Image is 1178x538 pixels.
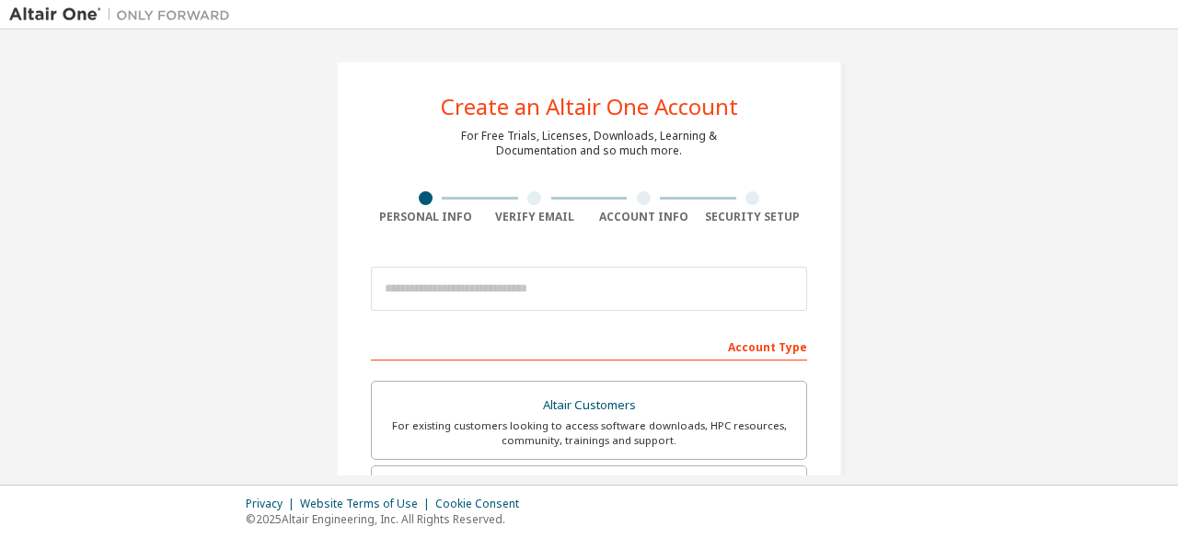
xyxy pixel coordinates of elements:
div: Verify Email [480,210,590,224]
div: Privacy [246,497,300,511]
img: Altair One [9,6,239,24]
div: Create an Altair One Account [441,96,738,118]
div: Website Terms of Use [300,497,435,511]
div: For existing customers looking to access software downloads, HPC resources, community, trainings ... [383,418,795,448]
p: © 2025 Altair Engineering, Inc. All Rights Reserved. [246,511,530,527]
div: For Free Trials, Licenses, Downloads, Learning & Documentation and so much more. [461,129,717,158]
div: Cookie Consent [435,497,530,511]
div: Altair Customers [383,393,795,418]
div: Personal Info [371,210,480,224]
div: Account Type [371,331,807,361]
div: Account Info [589,210,699,224]
div: Security Setup [699,210,808,224]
